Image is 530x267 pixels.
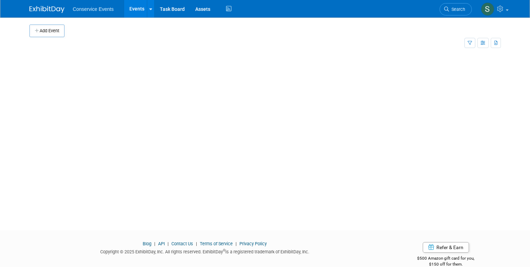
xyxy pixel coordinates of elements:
[449,7,465,12] span: Search
[158,241,165,246] a: API
[234,241,238,246] span: |
[239,241,267,246] a: Privacy Policy
[166,241,170,246] span: |
[194,241,199,246] span: |
[391,251,501,267] div: $500 Amazon gift card for you,
[29,247,380,255] div: Copyright © 2025 ExhibitDay, Inc. All rights reserved. ExhibitDay is a registered trademark of Ex...
[29,6,64,13] img: ExhibitDay
[481,2,494,16] img: Savannah Doctor
[29,25,64,37] button: Add Event
[423,242,469,253] a: Refer & Earn
[171,241,193,246] a: Contact Us
[73,6,114,12] span: Conservice Events
[143,241,151,246] a: Blog
[200,241,233,246] a: Terms of Service
[223,248,225,252] sup: ®
[440,3,472,15] a: Search
[152,241,157,246] span: |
